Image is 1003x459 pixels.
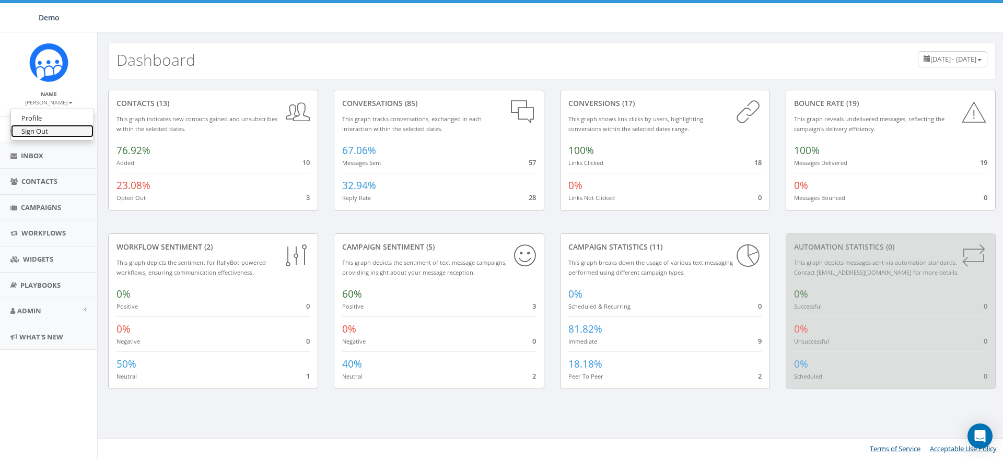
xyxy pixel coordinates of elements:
[568,98,762,109] div: conversions
[116,242,310,252] div: Workflow Sentiment
[758,336,762,346] span: 9
[342,159,381,167] small: Messages Sent
[11,112,94,125] a: Profile
[529,158,536,167] span: 57
[342,115,482,133] small: This graph tracks conversations, exchanged in each interaction within the selected dates.
[424,242,435,252] span: (5)
[25,97,73,107] a: [PERSON_NAME]
[568,144,594,157] span: 100%
[984,301,987,311] span: 0
[568,242,762,252] div: Campaign Statistics
[794,194,845,202] small: Messages Bounced
[306,301,310,311] span: 0
[648,242,662,252] span: (11)
[41,90,57,98] small: Name
[794,302,822,310] small: Successful
[568,159,603,167] small: Links Clicked
[116,372,137,380] small: Neutral
[930,444,997,453] a: Acceptable Use Policy
[568,302,631,310] small: Scheduled & Recurring
[29,43,68,82] img: Icon_1.png
[568,194,615,202] small: Links Not Clicked
[306,336,310,346] span: 0
[302,158,310,167] span: 10
[794,258,959,276] small: This graph depicts messages sent via automation standards. Contact [EMAIL_ADDRESS][DOMAIN_NAME] f...
[794,115,944,133] small: This graph reveals undelivered messages, reflecting the campaign's delivery efficiency.
[529,193,536,202] span: 28
[794,98,987,109] div: Bounce Rate
[116,144,150,157] span: 76.92%
[17,306,41,315] span: Admin
[116,159,134,167] small: Added
[568,322,602,336] span: 81.82%
[342,372,363,380] small: Neutral
[794,322,808,336] span: 0%
[568,179,582,192] span: 0%
[984,371,987,381] span: 0
[342,194,371,202] small: Reply Rate
[967,423,993,449] div: Open Intercom Messenger
[794,337,829,345] small: Unsuccessful
[620,98,635,108] span: (17)
[116,357,136,371] span: 50%
[19,332,63,342] span: What's New
[342,242,535,252] div: Campaign Sentiment
[794,357,808,371] span: 0%
[984,336,987,346] span: 0
[116,51,195,68] h2: Dashboard
[39,13,60,22] span: Demo
[116,179,150,192] span: 23.08%
[758,371,762,381] span: 2
[342,144,376,157] span: 67.06%
[758,301,762,311] span: 0
[568,372,603,380] small: Peer To Peer
[754,158,762,167] span: 18
[25,99,73,106] small: [PERSON_NAME]
[532,336,536,346] span: 0
[794,287,808,301] span: 0%
[568,115,703,133] small: This graph shows link clicks by users, highlighting conversions within the selected dates range.
[403,98,417,108] span: (85)
[532,301,536,311] span: 3
[23,254,53,264] span: Widgets
[306,193,310,202] span: 3
[568,357,602,371] span: 18.18%
[20,280,61,290] span: Playbooks
[202,242,213,252] span: (2)
[844,98,859,108] span: (19)
[21,203,61,212] span: Campaigns
[116,337,140,345] small: Negative
[532,371,536,381] span: 2
[342,357,362,371] span: 40%
[342,179,376,192] span: 32.94%
[794,242,987,252] div: Automation Statistics
[116,98,310,109] div: contacts
[116,258,266,276] small: This graph depicts the sentiment for RallyBot-powered workflows, ensuring communication effective...
[342,98,535,109] div: conversations
[116,302,138,310] small: Positive
[758,193,762,202] span: 0
[794,144,820,157] span: 100%
[21,228,66,238] span: Workflows
[930,54,976,64] span: [DATE] - [DATE]
[342,258,507,276] small: This graph depicts the sentiment of text message campaigns, providing insight about your message ...
[342,287,362,301] span: 60%
[870,444,920,453] a: Terms of Service
[884,242,894,252] span: (0)
[794,372,822,380] small: Scheduled
[980,158,987,167] span: 19
[116,287,131,301] span: 0%
[984,193,987,202] span: 0
[116,322,131,336] span: 0%
[568,258,733,276] small: This graph breaks down the usage of various text messaging performed using different campaign types.
[155,98,169,108] span: (13)
[568,287,582,301] span: 0%
[794,179,808,192] span: 0%
[21,151,43,160] span: Inbox
[342,302,364,310] small: Positive
[568,337,597,345] small: Immediate
[342,322,356,336] span: 0%
[342,337,366,345] small: Negative
[11,125,94,138] a: Sign Out
[306,371,310,381] span: 1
